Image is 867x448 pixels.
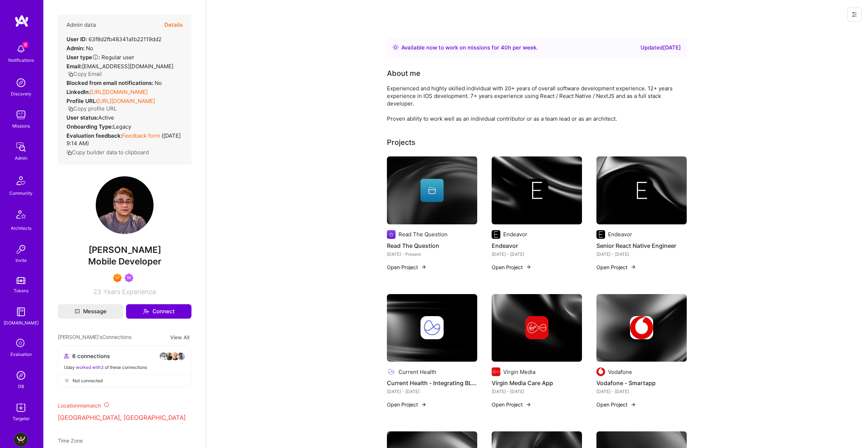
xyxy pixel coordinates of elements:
div: [DATE] - Present [387,250,477,258]
div: ( [DATE] 9:14 AM ) [66,132,183,147]
button: Open Project [596,263,636,271]
strong: User status: [66,114,98,121]
img: discovery [14,76,28,90]
div: Current Health [398,368,436,376]
img: admin teamwork [14,140,28,154]
span: Time Zone [58,438,83,444]
div: Experienced and highly skilled individual with 20+ years of overall software development experien... [387,85,676,122]
div: Uday of these connections [64,363,185,371]
div: Notifications [8,56,34,64]
div: About me [387,68,420,79]
img: Community [12,172,30,189]
div: Missions [12,122,30,130]
div: Admin [15,154,27,162]
button: Copy Email [68,70,102,78]
button: Open Project [492,263,531,271]
span: [EMAIL_ADDRESS][DOMAIN_NAME] [82,63,173,70]
div: Invite [16,257,27,264]
img: Skill Targeter [14,400,28,415]
div: Discovery [11,90,31,98]
img: Exceptional A.Teamer [113,273,122,282]
img: cover [492,294,582,362]
h4: Read The Question [387,241,477,250]
div: [DATE] - [DATE] [596,388,687,395]
a: BuildTeam [12,432,30,447]
button: Open Project [596,401,636,408]
div: Endeavor [503,231,527,238]
span: 23 [93,288,101,296]
img: teamwork [14,108,28,122]
img: arrow-right [526,402,531,408]
strong: Profile URL: [66,98,97,104]
div: Tokens [14,287,29,294]
h4: Admin data [66,22,96,28]
img: guide book [14,305,28,319]
img: logo [14,14,29,27]
span: [PERSON_NAME] [58,245,191,255]
img: cover [596,156,687,224]
strong: User type : [66,54,100,61]
div: Architects [11,224,31,232]
strong: LinkedIn: [66,89,90,95]
i: icon Copy [68,106,73,112]
span: worked with 3 [76,365,104,370]
div: No [66,44,93,52]
span: Years Experience [103,288,156,296]
span: Active [98,114,114,121]
a: Feedback form [122,132,160,139]
a: [URL][DOMAIN_NAME] [97,98,155,104]
div: Projects [387,137,415,148]
div: Endeavor [608,231,632,238]
div: Location mismatch [58,402,191,409]
span: 40 [501,44,508,51]
div: [DATE] - [DATE] [492,388,582,395]
img: arrow-right [630,402,636,408]
div: DB [18,383,24,390]
img: cover [596,294,687,362]
i: icon Connect [143,308,149,315]
div: Read The Question [398,231,448,238]
img: Availability [393,44,398,50]
img: Company logo [596,367,605,376]
button: View All [168,333,191,341]
strong: Blocked from email notifications: [66,79,155,86]
div: 63f8d2fb48341a1b22119dd2 [66,35,161,43]
p: [GEOGRAPHIC_DATA], [GEOGRAPHIC_DATA] [58,414,191,422]
img: Company logo [420,316,444,339]
img: bell [14,42,28,56]
img: arrow-right [630,264,636,270]
button: Message [58,304,123,319]
h4: Vodafone - Smartapp [596,378,687,388]
i: icon Mail [75,309,80,314]
img: tokens [17,277,25,284]
strong: Onboarding Type: [66,123,113,130]
img: avatar [177,352,185,361]
i: icon Copy [68,72,73,77]
strong: User ID: [66,36,87,43]
button: Copy builder data to clipboard [66,148,149,156]
div: Evaluation [10,350,32,358]
img: avatar [171,352,180,361]
span: Mobile Developer [88,256,161,267]
span: 6 connections [72,352,110,360]
h4: Endeavor [492,241,582,250]
i: icon Copy [66,150,72,155]
span: legacy [113,123,131,130]
img: Been on Mission [125,273,133,282]
img: Company logo [387,230,396,239]
strong: Admin: [66,45,85,52]
img: Company logo [596,230,605,239]
button: Open Project [387,263,427,271]
div: Virgin Media [503,368,535,376]
img: cover [387,156,477,224]
div: Vodafone [608,368,632,376]
h4: Virgin Media Care App [492,378,582,388]
button: Copy profile URL [68,105,117,112]
div: Targeter [13,415,30,422]
img: User Avatar [96,176,154,234]
div: [DATE] - [DATE] [492,250,582,258]
div: Regular user [66,53,134,61]
img: cover [387,294,477,362]
img: Architects [12,207,30,224]
div: Community [9,189,33,197]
